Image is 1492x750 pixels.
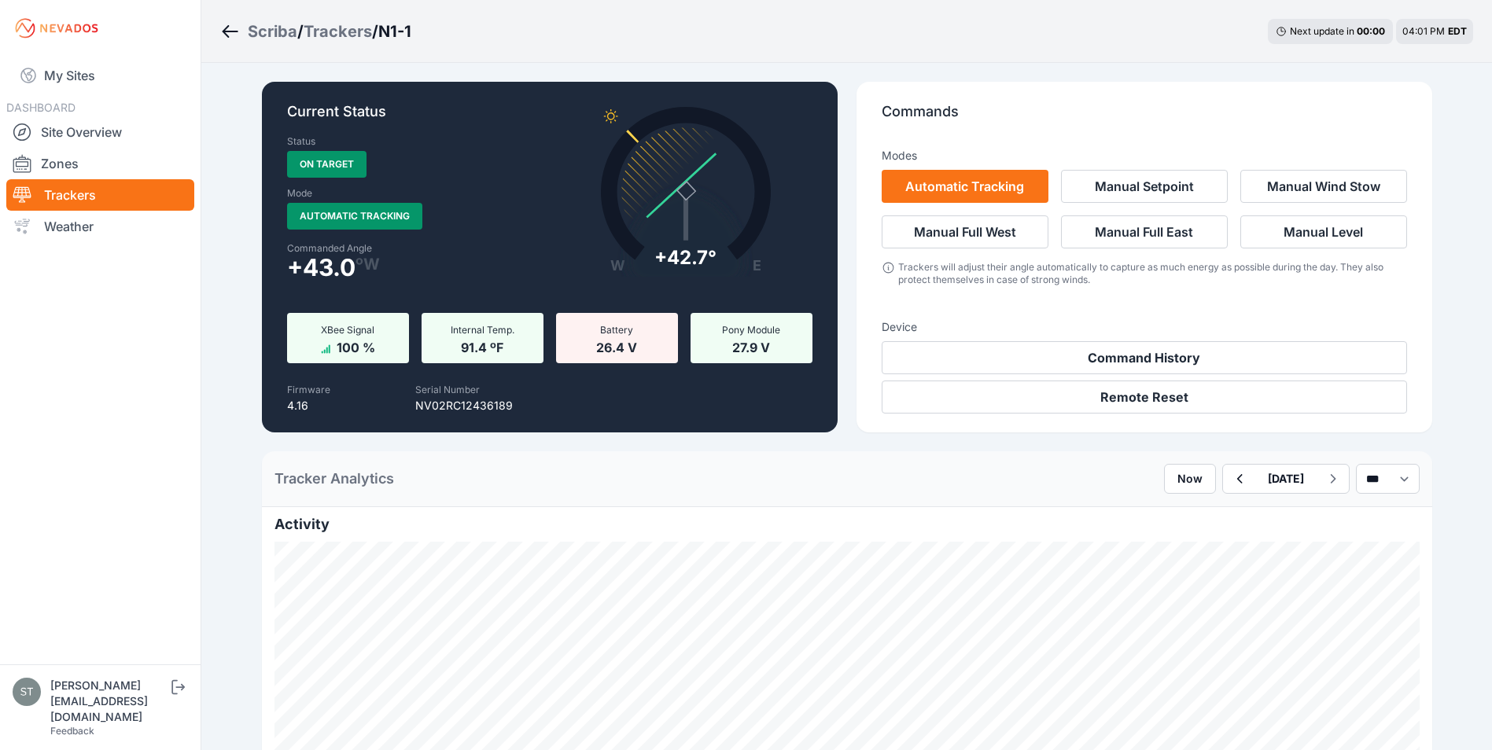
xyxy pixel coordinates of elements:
[321,324,374,336] span: XBee Signal
[274,468,394,490] h2: Tracker Analytics
[6,211,194,242] a: Weather
[287,151,367,178] span: On Target
[722,324,780,336] span: Pony Module
[1240,215,1407,248] button: Manual Level
[882,341,1407,374] button: Command History
[287,101,812,135] p: Current Status
[6,116,194,148] a: Site Overview
[882,381,1407,414] button: Remote Reset
[6,57,194,94] a: My Sites
[337,336,375,355] span: 100 %
[1255,465,1317,493] button: [DATE]
[6,101,76,114] span: DASHBOARD
[6,179,194,211] a: Trackers
[372,20,378,42] span: /
[378,20,411,42] h3: N1-1
[13,678,41,706] img: steve@nevados.solar
[220,11,411,52] nav: Breadcrumb
[732,336,770,355] span: 27.9 V
[1402,25,1445,37] span: 04:01 PM
[6,148,194,179] a: Zones
[274,513,1420,535] h2: Activity
[882,148,917,164] h3: Modes
[13,16,101,41] img: Nevados
[600,324,633,336] span: Battery
[415,384,480,395] label: Serial Number
[596,336,637,355] span: 26.4 V
[882,101,1407,135] p: Commands
[297,20,304,42] span: /
[1357,25,1385,38] div: 00 : 00
[356,258,380,270] span: º W
[304,20,372,42] a: Trackers
[654,245,717,270] div: + 42.7°
[287,258,356,277] span: + 43.0
[1290,25,1354,37] span: Next update in
[1448,25,1467,37] span: EDT
[248,20,297,42] a: Scriba
[451,324,514,336] span: Internal Temp.
[1061,170,1228,203] button: Manual Setpoint
[287,203,422,230] span: Automatic Tracking
[287,398,330,414] p: 4.16
[1164,464,1216,494] button: Now
[461,336,503,355] span: 91.4 ºF
[898,261,1406,286] div: Trackers will adjust their angle automatically to capture as much energy as possible during the d...
[50,678,168,725] div: [PERSON_NAME][EMAIL_ADDRESS][DOMAIN_NAME]
[415,398,513,414] p: NV02RC12436189
[882,319,1407,335] h3: Device
[50,725,94,737] a: Feedback
[287,384,330,395] label: Firmware
[287,242,540,255] label: Commanded Angle
[287,135,315,148] label: Status
[1061,215,1228,248] button: Manual Full East
[1240,170,1407,203] button: Manual Wind Stow
[882,215,1048,248] button: Manual Full West
[882,170,1048,203] button: Automatic Tracking
[287,187,312,200] label: Mode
